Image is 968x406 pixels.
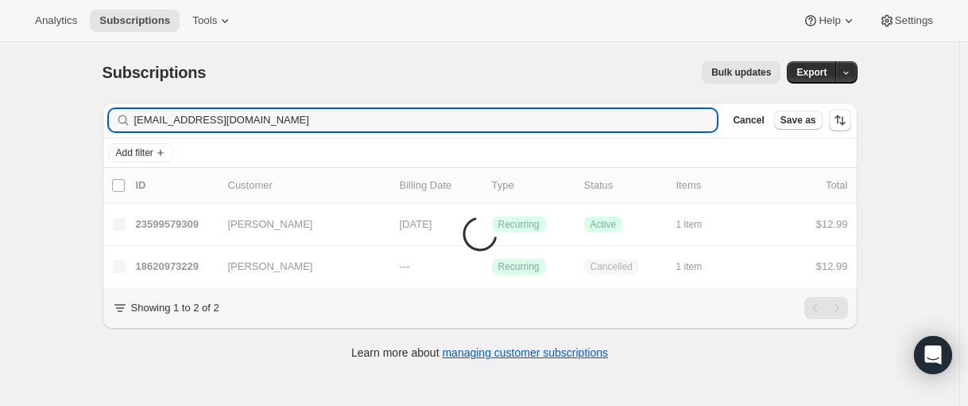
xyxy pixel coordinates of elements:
button: Help [793,10,865,32]
button: Sort the results [829,109,851,131]
span: Add filter [116,146,153,159]
button: Bulk updates [702,61,780,84]
button: Subscriptions [90,10,180,32]
button: Save as [774,111,823,130]
button: Add filter [109,143,172,162]
button: Tools [183,10,242,32]
span: Subscriptions [99,14,170,27]
span: Tools [192,14,217,27]
span: Settings [895,14,933,27]
span: Bulk updates [711,66,771,79]
div: Open Intercom Messenger [914,336,952,374]
a: managing customer subscriptions [442,346,608,359]
button: Export [787,61,836,84]
p: Showing 1 to 2 of 2 [131,300,219,316]
input: Filter subscribers [134,109,718,131]
button: Settings [869,10,943,32]
span: Cancel [733,114,764,127]
span: Save as [780,114,816,127]
button: Analytics [25,10,87,32]
span: Subscriptions [103,64,207,81]
button: Cancel [726,111,770,130]
span: Help [819,14,840,27]
span: Analytics [35,14,77,27]
nav: Pagination [804,297,848,319]
p: Learn more about [351,345,608,361]
span: Export [796,66,827,79]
